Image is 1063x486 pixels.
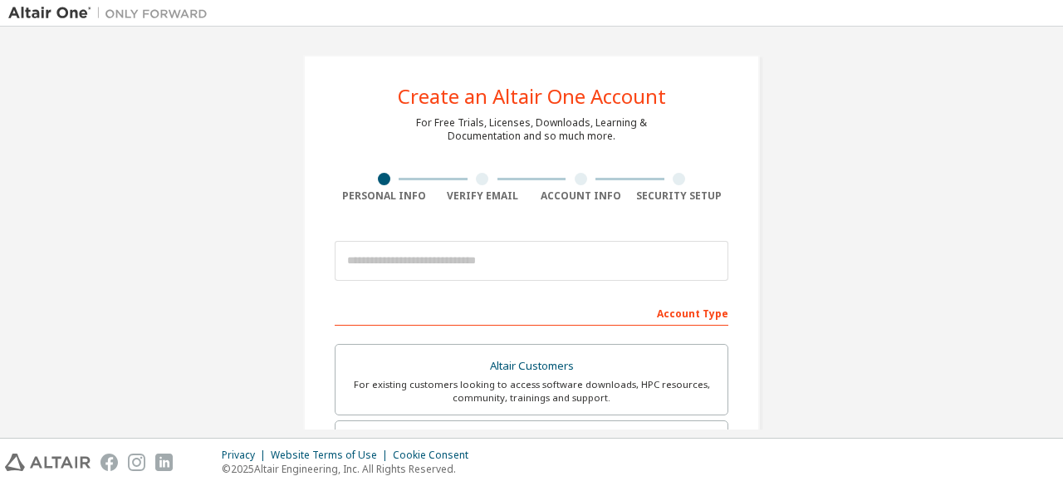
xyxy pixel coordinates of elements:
[345,355,718,378] div: Altair Customers
[345,378,718,405] div: For existing customers looking to access software downloads, HPC resources, community, trainings ...
[222,462,478,476] p: © 2025 Altair Engineering, Inc. All Rights Reserved.
[393,449,478,462] div: Cookie Consent
[222,449,271,462] div: Privacy
[5,454,91,471] img: altair_logo.svg
[398,86,666,106] div: Create an Altair One Account
[100,454,118,471] img: facebook.svg
[335,299,728,326] div: Account Type
[630,189,729,203] div: Security Setup
[531,189,630,203] div: Account Info
[271,449,393,462] div: Website Terms of Use
[434,189,532,203] div: Verify Email
[128,454,145,471] img: instagram.svg
[8,5,216,22] img: Altair One
[416,116,647,143] div: For Free Trials, Licenses, Downloads, Learning & Documentation and so much more.
[335,189,434,203] div: Personal Info
[155,454,173,471] img: linkedin.svg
